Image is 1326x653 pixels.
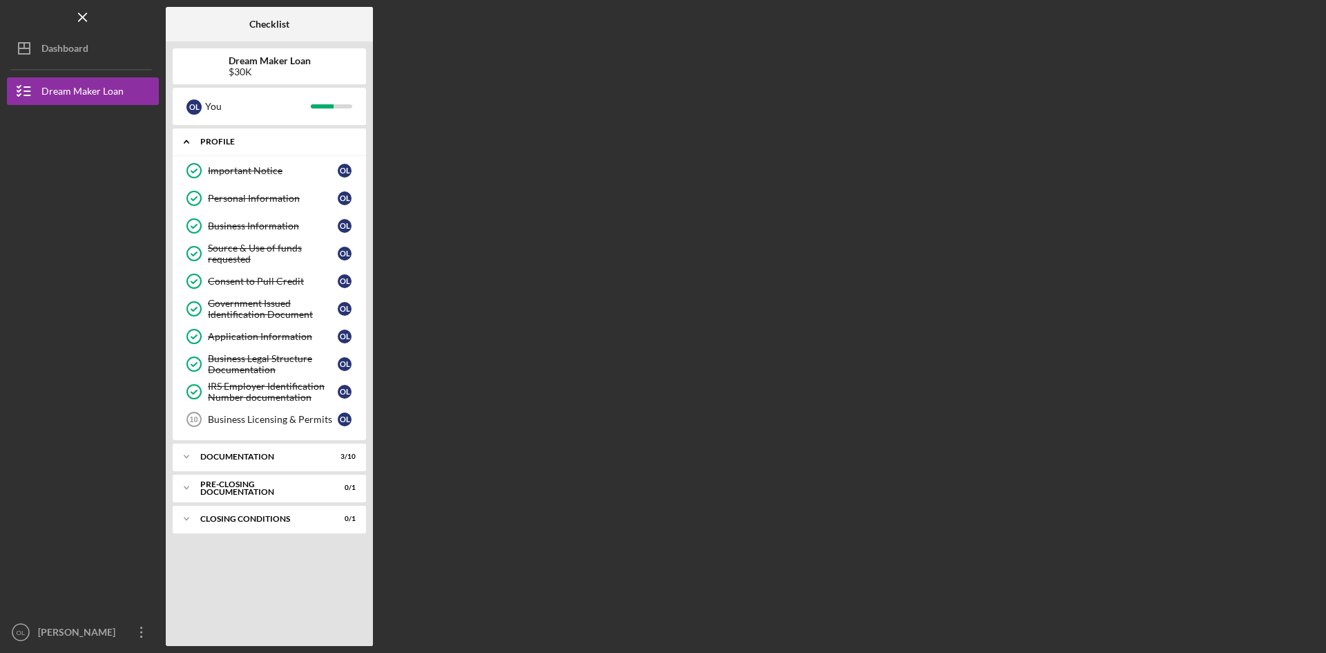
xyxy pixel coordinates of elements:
div: O L [338,302,352,316]
div: You [205,95,311,118]
div: Profile [200,138,349,146]
text: OL [17,629,26,636]
div: 3 / 10 [331,453,356,461]
button: Dashboard [7,35,159,62]
div: Pre-Closing Documentation [200,480,321,496]
div: Business Information [208,220,338,231]
div: Documentation [200,453,321,461]
div: [PERSON_NAME] [35,618,124,650]
div: Closing Conditions [200,515,321,523]
a: Business Legal Structure DocumentationOL [180,350,359,378]
a: Application InformationOL [180,323,359,350]
div: Business Licensing & Permits [208,414,338,425]
div: Consent to Pull Credit [208,276,338,287]
div: Business Legal Structure Documentation [208,353,338,375]
div: O L [338,413,352,426]
b: Dream Maker Loan [229,55,311,66]
div: Important Notice [208,165,338,176]
div: O L [186,100,202,115]
div: 0 / 1 [331,515,356,523]
div: O L [338,191,352,205]
button: OL[PERSON_NAME] [7,618,159,646]
div: O L [338,219,352,233]
a: Business InformationOL [180,212,359,240]
b: Checklist [249,19,289,30]
a: IRS Employer Identification Number documentationOL [180,378,359,406]
div: Dream Maker Loan [41,77,124,108]
div: $30K [229,66,311,77]
div: O L [338,357,352,371]
a: Source & Use of funds requestedOL [180,240,359,267]
div: O L [338,274,352,288]
a: Personal InformationOL [180,184,359,212]
div: O L [338,164,352,178]
div: O L [338,385,352,399]
div: Dashboard [41,35,88,66]
div: Government Issued Identification Document [208,298,338,320]
div: 0 / 1 [331,484,356,492]
a: Consent to Pull CreditOL [180,267,359,295]
div: Personal Information [208,193,338,204]
div: Application Information [208,331,338,342]
button: Dream Maker Loan [7,77,159,105]
tspan: 10 [189,415,198,424]
a: Important NoticeOL [180,157,359,184]
div: O L [338,330,352,343]
div: IRS Employer Identification Number documentation [208,381,338,403]
div: Source & Use of funds requested [208,243,338,265]
div: O L [338,247,352,261]
a: Government Issued Identification DocumentOL [180,295,359,323]
a: 10Business Licensing & PermitsOL [180,406,359,433]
